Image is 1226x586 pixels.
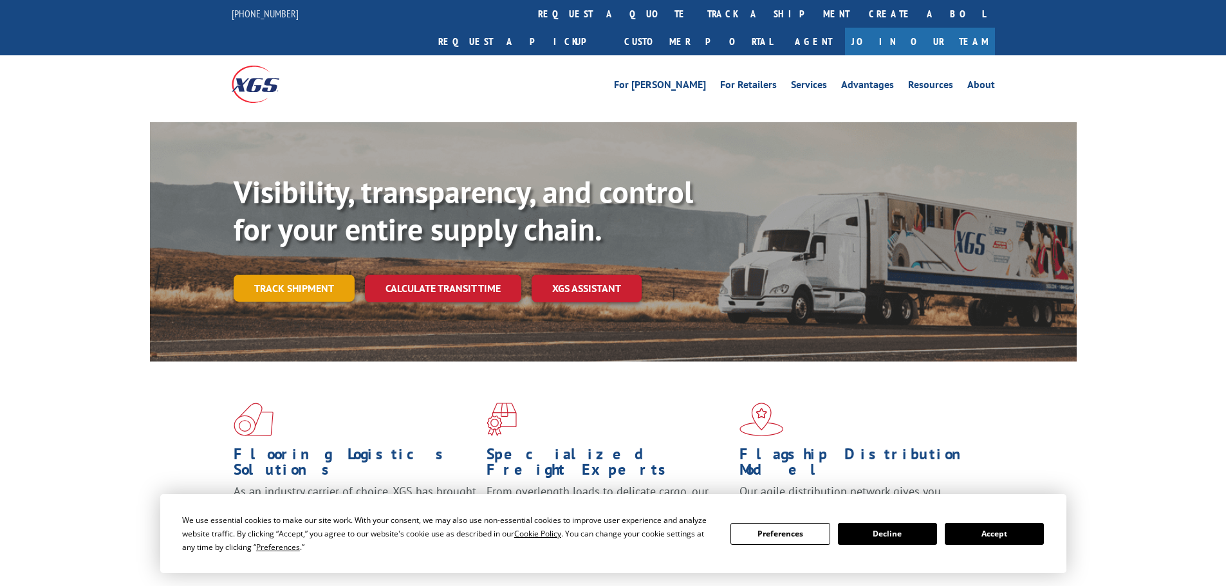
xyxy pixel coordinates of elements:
[615,28,782,55] a: Customer Portal
[730,523,830,545] button: Preferences
[739,403,784,436] img: xgs-icon-flagship-distribution-model-red
[234,172,693,249] b: Visibility, transparency, and control for your entire supply chain.
[234,446,477,484] h1: Flooring Logistics Solutions
[838,523,937,545] button: Decline
[739,446,983,484] h1: Flagship Distribution Model
[234,484,476,529] span: As an industry carrier of choice, XGS has brought innovation and dedication to flooring logistics...
[532,275,642,302] a: XGS ASSISTANT
[945,523,1044,545] button: Accept
[720,80,777,94] a: For Retailers
[782,28,845,55] a: Agent
[791,80,827,94] a: Services
[487,484,730,541] p: From overlength loads to delicate cargo, our experienced staff knows the best way to move your fr...
[739,484,976,514] span: Our agile distribution network gives you nationwide inventory management on demand.
[429,28,615,55] a: Request a pickup
[908,80,953,94] a: Resources
[487,403,517,436] img: xgs-icon-focused-on-flooring-red
[182,513,715,554] div: We use essential cookies to make our site work. With your consent, we may also use non-essential ...
[841,80,894,94] a: Advantages
[234,275,355,302] a: Track shipment
[256,542,300,553] span: Preferences
[365,275,521,302] a: Calculate transit time
[160,494,1066,573] div: Cookie Consent Prompt
[514,528,561,539] span: Cookie Policy
[232,7,299,20] a: [PHONE_NUMBER]
[487,446,730,484] h1: Specialized Freight Experts
[967,80,995,94] a: About
[845,28,995,55] a: Join Our Team
[234,403,274,436] img: xgs-icon-total-supply-chain-intelligence-red
[614,80,706,94] a: For [PERSON_NAME]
